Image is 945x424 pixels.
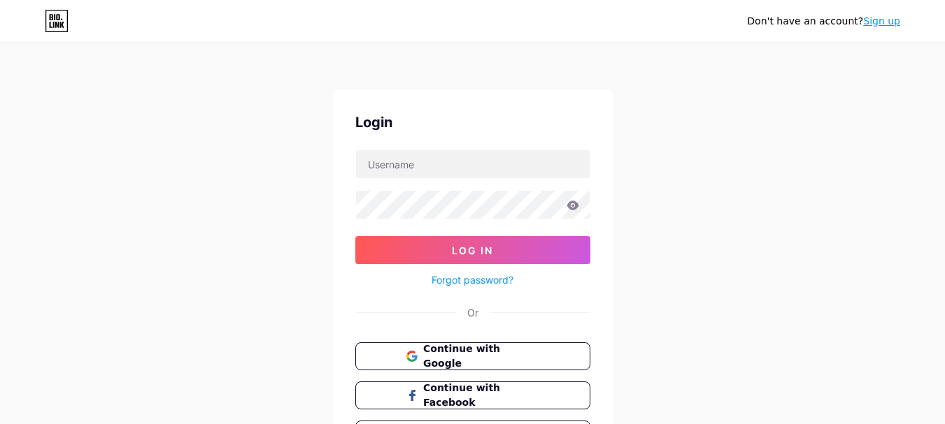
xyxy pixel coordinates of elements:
[355,342,590,370] button: Continue with Google
[747,14,900,29] div: Don't have an account?
[355,112,590,133] div: Login
[355,381,590,409] button: Continue with Facebook
[355,236,590,264] button: Log In
[467,305,478,320] div: Or
[356,150,590,178] input: Username
[432,272,513,287] a: Forgot password?
[423,381,539,410] span: Continue with Facebook
[423,342,539,371] span: Continue with Google
[452,244,493,256] span: Log In
[863,15,900,27] a: Sign up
